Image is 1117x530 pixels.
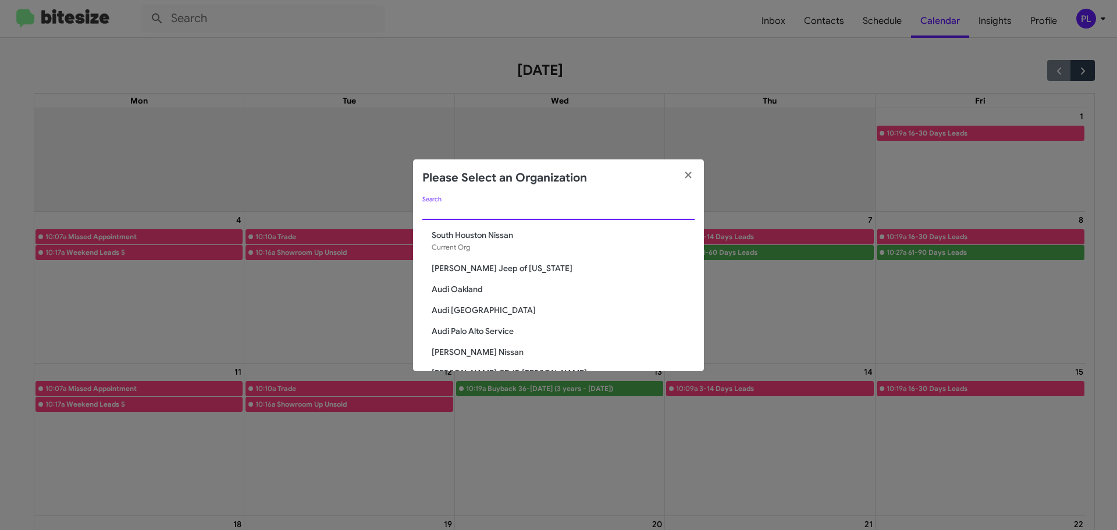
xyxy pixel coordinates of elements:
span: [PERSON_NAME] Jeep of [US_STATE] [432,262,695,274]
span: Audi Oakland [432,283,695,295]
span: South Houston Nissan [432,229,695,241]
h2: Please Select an Organization [422,169,587,187]
span: Audi [GEOGRAPHIC_DATA] [432,304,695,316]
span: Current Org [432,243,470,251]
span: [PERSON_NAME] Nissan [432,346,695,358]
span: Audi Palo Alto Service [432,325,695,337]
span: [PERSON_NAME] CDJR [PERSON_NAME] [432,367,695,379]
